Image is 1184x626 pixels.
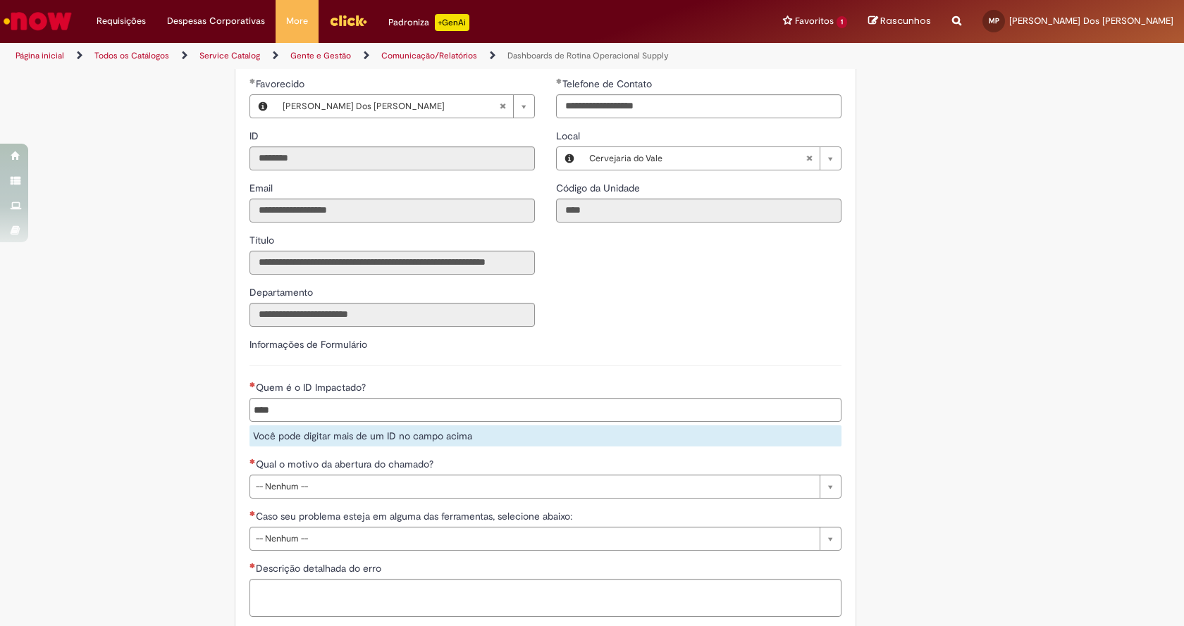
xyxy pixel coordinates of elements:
[556,130,583,142] span: Local
[435,14,469,31] p: +GenAi
[388,14,469,31] div: Padroniza
[16,50,64,61] a: Página inicial
[989,16,999,25] span: MP
[556,199,841,223] input: Código da Unidade
[11,43,779,69] ul: Trilhas de página
[97,14,146,28] span: Requisições
[256,381,369,394] span: Quem é o ID Impactado?
[250,95,276,118] button: Favorecido, Visualizar este registro Marcel Elison Dos Santos Pereira
[256,475,813,498] span: -- Nenhum --
[249,338,367,351] label: Informações de Formulário
[795,14,834,28] span: Favoritos
[249,286,316,299] span: Somente leitura - Departamento
[249,146,535,170] input: ID
[556,182,643,194] span: Somente leitura - Código da Unidade
[256,458,436,470] span: Qual o motivo da abertura do chamado?
[256,77,307,90] span: Favorecido, Marcel Elison Dos Santos Pereira
[249,182,276,194] span: Somente leitura - Email
[868,15,931,28] a: Rascunhos
[167,14,265,28] span: Despesas Corporativas
[880,14,931,27] span: Rascunhos
[556,94,841,118] input: Telefone de Contato
[798,147,820,170] abbr: Limpar campo Local
[249,234,277,246] span: Somente leitura - Título
[557,147,582,170] button: Local, Visualizar este registro Cervejaria do Vale
[249,199,535,223] input: Email
[507,50,669,61] a: Dashboards de Rotina Operacional Supply
[381,50,477,61] a: Comunicação/Relatórios
[199,50,260,61] a: Service Catalog
[329,10,367,31] img: click_logo_yellow_360x200.png
[283,95,499,118] span: [PERSON_NAME] Dos [PERSON_NAME]
[249,233,277,247] label: Somente leitura - Título
[556,181,643,195] label: Somente leitura - Código da Unidade
[837,16,847,28] span: 1
[249,129,261,143] label: Somente leitura - ID
[290,50,351,61] a: Gente e Gestão
[249,579,841,617] textarea: Descrição detalhada do erro
[492,95,513,118] abbr: Limpar campo Favorecido
[249,285,316,299] label: Somente leitura - Departamento
[249,130,261,142] span: Somente leitura - ID
[276,95,534,118] a: [PERSON_NAME] Dos [PERSON_NAME]Limpar campo Favorecido
[249,425,841,446] div: Você pode digitar mais de um ID no campo acima
[556,78,562,84] span: Obrigatório Preenchido
[256,562,384,575] span: Descrição detalhada do erro
[94,50,169,61] a: Todos os Catálogos
[582,147,841,170] a: Cervejaria do ValeLimpar campo Local
[249,563,256,568] span: Necessários
[562,77,655,90] span: Telefone de Contato
[1009,15,1173,27] span: [PERSON_NAME] Dos [PERSON_NAME]
[249,458,256,464] span: Necessários
[1,7,74,35] img: ServiceNow
[249,251,535,275] input: Título
[249,511,256,516] span: Necessários
[256,510,575,522] span: Caso seu problema esteja em alguma das ferramentas, selecione abaixo:
[589,147,806,170] span: Cervejaria do Vale
[286,14,308,28] span: More
[249,181,276,195] label: Somente leitura - Email
[256,527,813,550] span: -- Nenhum --
[249,382,256,387] span: Necessários
[249,303,535,327] input: Departamento
[249,78,256,84] span: Obrigatório Preenchido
